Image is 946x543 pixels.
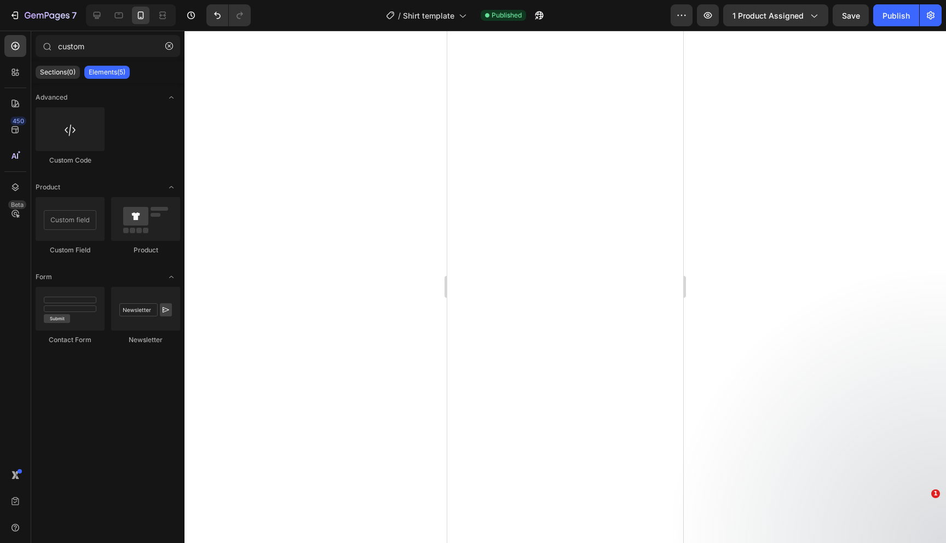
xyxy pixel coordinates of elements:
[403,10,454,21] span: Shirt template
[882,10,910,21] div: Publish
[873,4,919,26] button: Publish
[36,245,105,255] div: Custom Field
[931,489,940,498] span: 1
[492,10,522,20] span: Published
[163,268,180,286] span: Toggle open
[8,200,26,209] div: Beta
[723,4,828,26] button: 1 product assigned
[206,4,251,26] div: Undo/Redo
[89,68,125,77] p: Elements(5)
[111,335,180,345] div: Newsletter
[36,272,52,282] span: Form
[10,117,26,125] div: 450
[163,178,180,196] span: Toggle open
[398,10,401,21] span: /
[36,35,180,57] input: Search Sections & Elements
[842,11,860,20] span: Save
[4,4,82,26] button: 7
[833,4,869,26] button: Save
[447,31,683,543] iframe: Design area
[36,93,67,102] span: Advanced
[36,335,105,345] div: Contact Form
[732,10,804,21] span: 1 product assigned
[909,506,935,532] iframe: Intercom live chat
[40,68,76,77] p: Sections(0)
[163,89,180,106] span: Toggle open
[36,182,60,192] span: Product
[111,245,180,255] div: Product
[72,9,77,22] p: 7
[36,155,105,165] div: Custom Code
